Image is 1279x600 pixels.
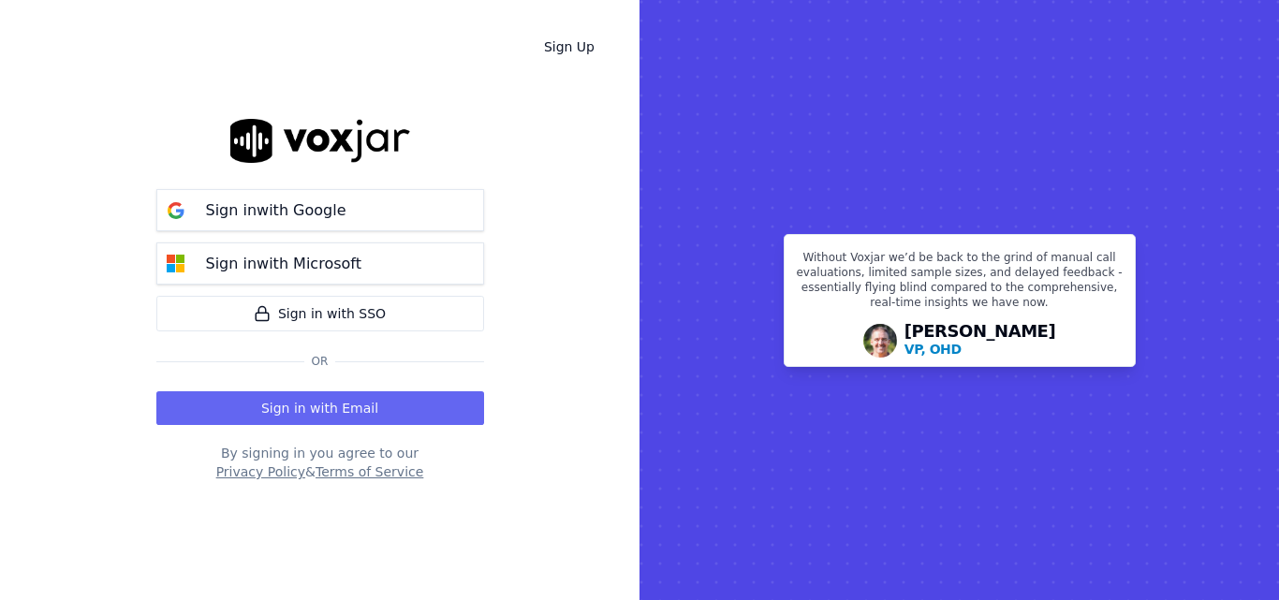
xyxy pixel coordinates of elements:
[156,189,484,231] button: Sign inwith Google
[156,444,484,481] div: By signing in you agree to our &
[904,323,1056,359] div: [PERSON_NAME]
[206,199,346,222] p: Sign in with Google
[904,340,962,359] p: VP, OHD
[156,296,484,331] a: Sign in with SSO
[316,462,423,481] button: Terms of Service
[796,250,1124,317] p: Without Voxjar we’d be back to the grind of manual call evaluations, limited sample sizes, and de...
[216,462,305,481] button: Privacy Policy
[230,119,410,163] img: logo
[157,192,195,229] img: google Sign in button
[529,30,610,64] a: Sign Up
[304,354,336,369] span: Or
[156,391,484,425] button: Sign in with Email
[206,253,361,275] p: Sign in with Microsoft
[863,324,897,358] img: Avatar
[157,245,195,283] img: microsoft Sign in button
[156,242,484,285] button: Sign inwith Microsoft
